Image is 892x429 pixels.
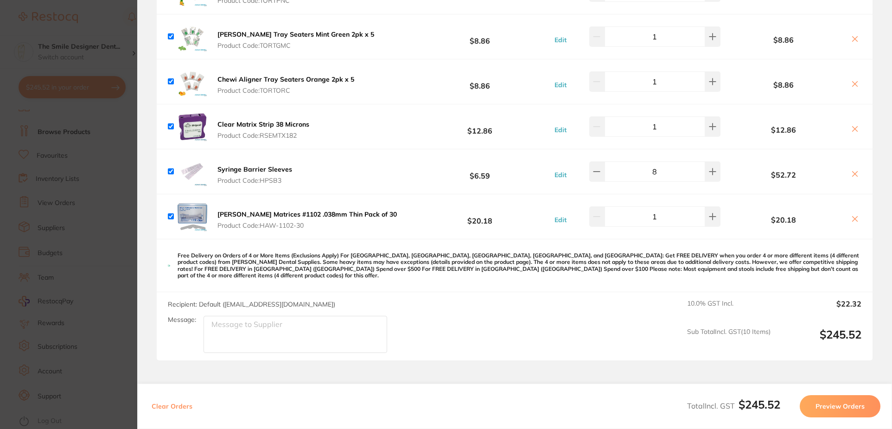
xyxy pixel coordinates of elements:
img: MGlybDBndA [178,202,207,231]
img: NWJmZWZ6dQ [178,67,207,96]
button: Edit [552,216,569,224]
b: $52.72 [723,171,845,179]
span: Sub Total Incl. GST ( 10 Items) [687,328,771,353]
button: Edit [552,126,569,134]
span: Total Incl. GST [687,401,780,410]
b: $8.86 [411,28,549,45]
b: [PERSON_NAME] Matrices #1102 .038mm Thin Pack of 30 [217,210,397,218]
b: $12.86 [411,118,549,135]
p: Free Delivery on Orders of 4 or More Items (Exclusions Apply) For [GEOGRAPHIC_DATA], [GEOGRAPHIC_... [178,252,861,279]
b: $8.86 [723,81,845,89]
span: Product Code: RSEMTX182 [217,132,309,139]
button: Edit [552,81,569,89]
button: Clear Orders [149,395,195,417]
b: $8.86 [723,36,845,44]
b: $20.18 [723,216,845,224]
b: Syringe Barrier Sleeves [217,165,292,173]
b: [PERSON_NAME] Tray Seaters Mint Green 2pk x 5 [217,30,374,38]
output: $22.32 [778,300,861,320]
span: Recipient: Default ( [EMAIL_ADDRESS][DOMAIN_NAME] ) [168,300,335,308]
b: $20.18 [411,208,549,225]
span: Product Code: TORTORC [217,87,354,94]
b: $8.86 [411,73,549,90]
button: Chewi Aligner Tray Seaters Orange 2pk x 5 Product Code:TORTORC [215,75,357,95]
button: Syringe Barrier Sleeves Product Code:HPSB3 [215,165,295,185]
b: $245.52 [739,397,780,411]
b: Chewi Aligner Tray Seaters Orange 2pk x 5 [217,75,354,83]
span: Product Code: HPSB3 [217,177,292,184]
b: $6.59 [411,163,549,180]
button: [PERSON_NAME] Tray Seaters Mint Green 2pk x 5 Product Code:TORTGMC [215,30,377,50]
b: $12.86 [723,126,845,134]
button: [PERSON_NAME] Matrices #1102 .038mm Thin Pack of 30 Product Code:HAW-1102-30 [215,210,400,230]
output: $245.52 [778,328,861,353]
span: Product Code: HAW-1102-30 [217,222,397,229]
img: NDRqMzcyMQ [178,157,207,186]
button: Preview Orders [800,395,880,417]
span: Product Code: TORTGMC [217,42,374,49]
span: 10.0 % GST Incl. [687,300,771,320]
img: aXd0NjFtcg [178,22,207,51]
label: Message: [168,316,196,324]
button: Edit [552,36,569,44]
button: Edit [552,171,569,179]
b: Clear Matrix Strip 38 Microns [217,120,309,128]
button: Clear Matrix Strip 38 Microns Product Code:RSEMTX182 [215,120,312,140]
img: Mzd1NGl3Ng [178,112,207,141]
